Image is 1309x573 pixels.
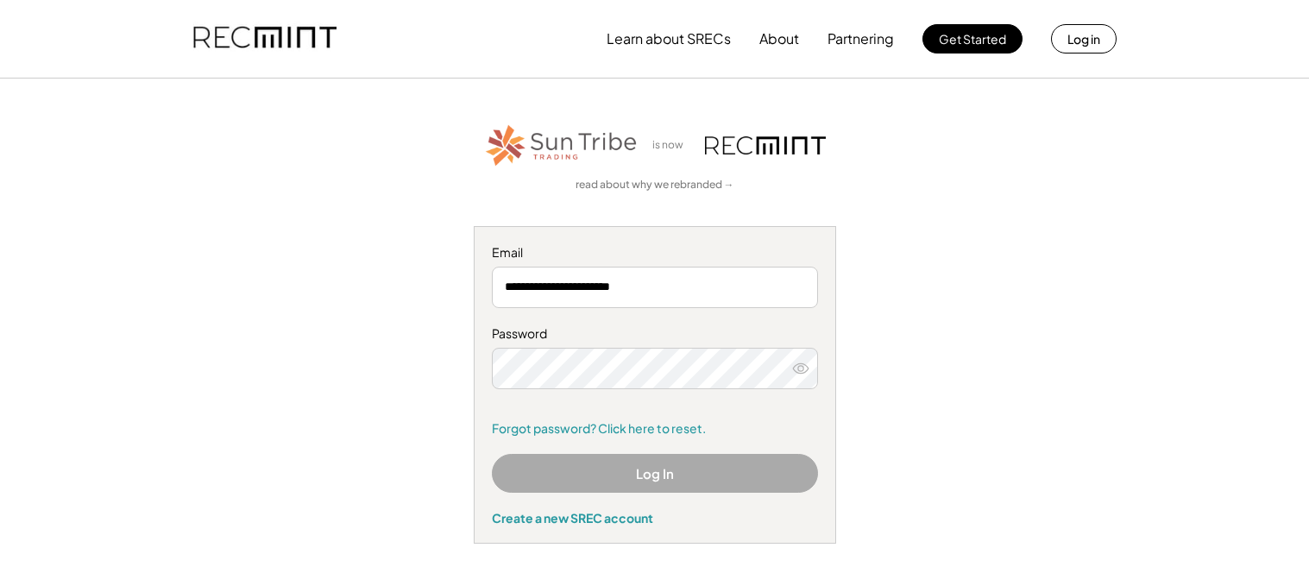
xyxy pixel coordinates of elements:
[484,122,639,169] img: STT_Horizontal_Logo%2B-%2BColor.png
[759,22,799,56] button: About
[828,22,894,56] button: Partnering
[492,420,818,438] a: Forgot password? Click here to reset.
[492,244,818,261] div: Email
[1051,24,1117,54] button: Log in
[492,510,818,526] div: Create a new SREC account
[922,24,1023,54] button: Get Started
[492,325,818,343] div: Password
[492,454,818,493] button: Log In
[607,22,731,56] button: Learn about SRECs
[193,9,337,68] img: recmint-logotype%403x.png
[705,136,826,154] img: recmint-logotype%403x.png
[648,138,696,153] div: is now
[576,178,734,192] a: read about why we rebranded →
